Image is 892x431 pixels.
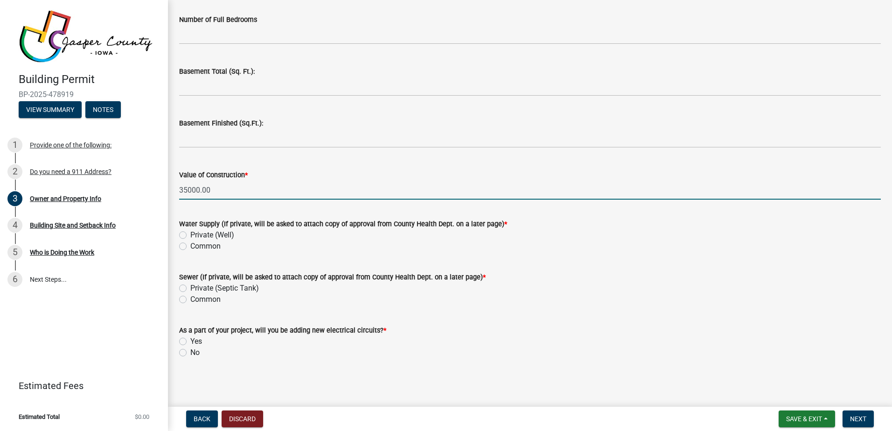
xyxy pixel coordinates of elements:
div: 4 [7,218,22,233]
span: Back [194,415,210,423]
div: 2 [7,164,22,179]
label: Basement Finished (Sq.Ft.): [179,120,263,127]
label: Common [190,241,221,252]
div: Who is Doing the Work [30,249,94,256]
div: Owner and Property Info [30,195,101,202]
button: Notes [85,101,121,118]
div: 1 [7,138,22,153]
span: Save & Exit [786,415,822,423]
wm-modal-confirm: Notes [85,106,121,114]
a: Estimated Fees [7,376,153,395]
label: Yes [190,336,202,347]
span: $0.00 [135,414,149,420]
button: Save & Exit [779,410,835,427]
label: Basement Total (Sq. Ft.): [179,69,255,75]
span: Next [850,415,866,423]
span: Estimated Total [19,414,60,420]
img: Jasper County, Iowa [19,10,153,63]
label: Water Supply (If private, will be asked to attach copy of approval from County Health Dept. on a ... [179,221,507,228]
h4: Building Permit [19,73,160,86]
label: No [190,347,200,358]
label: As a part of your project, will you be adding new electrical circuits? [179,327,386,334]
span: BP-2025-478919 [19,90,149,99]
label: Private (Septic Tank) [190,283,259,294]
div: Do you need a 911 Address? [30,168,111,175]
label: Sewer (If private, will be asked to attach copy of approval from County Health Dept. on a later p... [179,274,486,281]
div: 3 [7,191,22,206]
button: View Summary [19,101,82,118]
div: 6 [7,272,22,287]
label: Value of Construction [179,172,248,179]
wm-modal-confirm: Summary [19,106,82,114]
button: Next [843,410,874,427]
button: Back [186,410,218,427]
div: 5 [7,245,22,260]
div: Building Site and Setback Info [30,222,116,229]
button: Discard [222,410,263,427]
label: Number of Full Bedrooms [179,17,257,23]
label: Private (Well) [190,229,234,241]
label: Common [190,294,221,305]
div: Provide one of the following: [30,142,111,148]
